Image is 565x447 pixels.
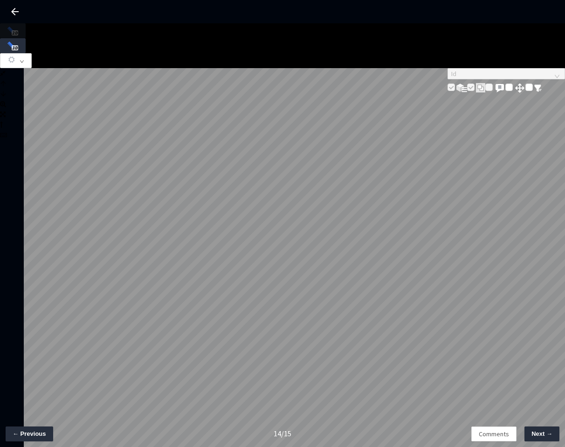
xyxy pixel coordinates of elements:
[274,428,291,440] div: 14 / 15
[514,82,525,94] img: svg+xml;base64,PHN2ZyB3aWR0aD0iMjQiIGhlaWdodD0iMjUiIHZpZXdCb3g9IjAgMCAyNCAyNSIgZmlsbD0ibm9uZSIgeG...
[476,83,485,93] img: svg+xml;base64,PHN2ZyB3aWR0aD0iMjAiIGhlaWdodD0iMjEiIHZpZXdCb3g9IjAgMCAyMCAyMSIgZmlsbD0ibm9uZSIgeG...
[531,429,552,439] span: Next →
[471,426,517,441] button: Comments
[524,426,559,441] button: Next →
[479,429,509,439] span: Comments
[534,84,542,92] img: svg+xml;base64,PHN2ZyB4bWxucz0iaHR0cDovL3d3dy53My5vcmcvMjAwMC9zdmciIHdpZHRoPSIxNiIgaGVpZ2h0PSIxNi...
[456,84,467,92] img: svg+xml;base64,PHN2ZyB3aWR0aD0iMjMiIGhlaWdodD0iMTkiIHZpZXdCb3g9IjAgMCAyMyAxOSIgZmlsbD0ibm9uZSIgeG...
[451,69,562,79] span: Id
[494,83,505,94] img: svg+xml;base64,PHN2ZyB3aWR0aD0iMjQiIGhlaWdodD0iMjQiIHZpZXdCb3g9IjAgMCAyNCAyNCIgZmlsbD0ibm9uZSIgeG...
